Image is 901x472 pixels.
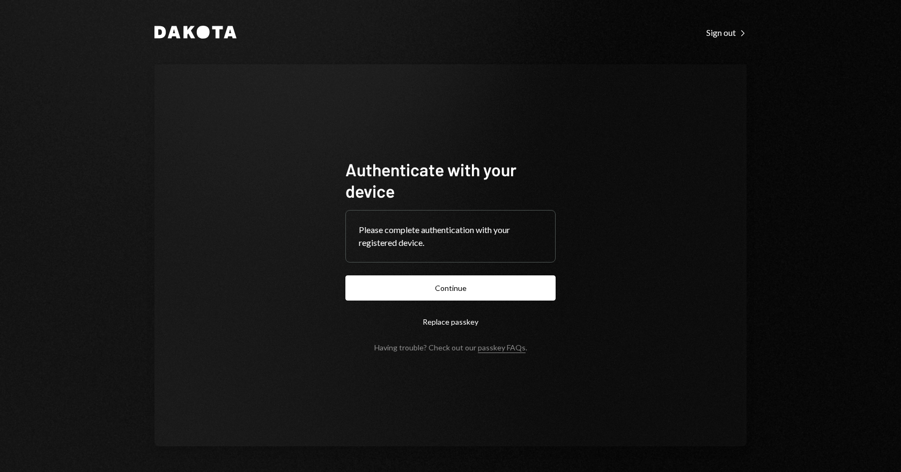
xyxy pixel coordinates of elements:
[706,27,747,38] div: Sign out
[359,223,542,249] div: Please complete authentication with your registered device.
[478,343,526,353] a: passkey FAQs
[345,309,556,334] button: Replace passkey
[374,343,527,352] div: Having trouble? Check out our .
[345,159,556,201] h1: Authenticate with your device
[706,26,747,38] a: Sign out
[345,275,556,301] button: Continue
